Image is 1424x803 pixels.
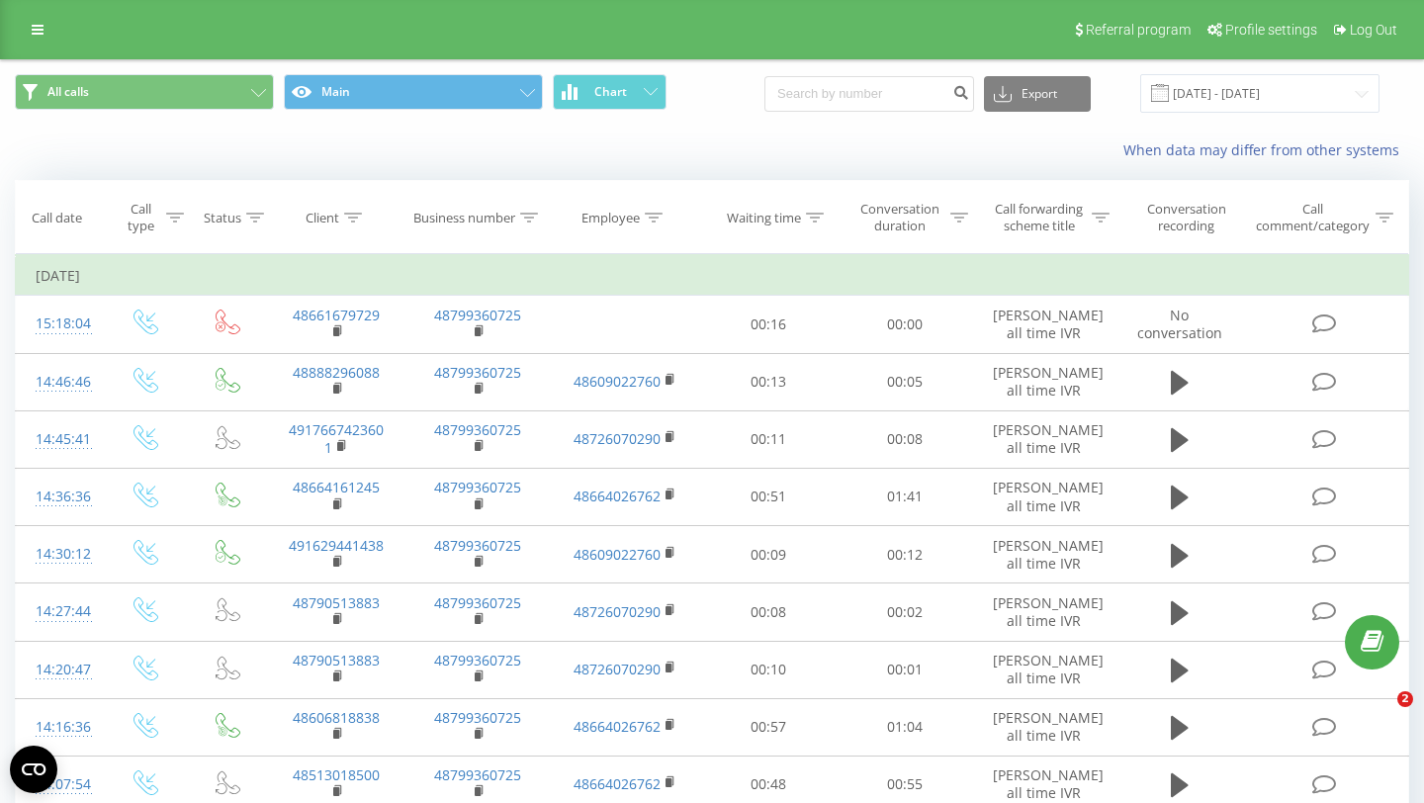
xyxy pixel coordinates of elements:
button: Main [284,74,543,110]
td: 00:51 [701,468,838,525]
div: 14:30:12 [36,535,83,574]
a: 48664026762 [574,717,661,736]
div: 14:46:46 [36,363,83,401]
div: Call comment/category [1255,201,1371,234]
a: 48609022760 [574,545,661,564]
div: Waiting time [727,210,801,226]
div: Employee [581,210,640,226]
span: 2 [1397,691,1413,707]
td: 01:04 [837,698,973,756]
span: Profile settings [1225,22,1317,38]
a: 48664026762 [574,487,661,505]
td: [PERSON_NAME] all time IVR [973,353,1114,410]
a: 48609022760 [574,372,661,391]
a: 48888296088 [293,363,380,382]
div: Conversation recording [1132,201,1240,234]
td: [PERSON_NAME] all time IVR [973,583,1114,641]
td: [PERSON_NAME] all time IVR [973,296,1114,353]
td: 00:00 [837,296,973,353]
td: [PERSON_NAME] all time IVR [973,468,1114,525]
button: Chart [553,74,667,110]
a: 48726070290 [574,660,661,678]
a: 48664161245 [293,478,380,496]
div: 14:16:36 [36,708,83,747]
span: Chart [594,85,627,99]
td: 00:05 [837,353,973,410]
td: [PERSON_NAME] all time IVR [973,410,1114,468]
div: 14:36:36 [36,478,83,516]
a: 48799360725 [434,363,521,382]
button: All calls [15,74,274,110]
a: 48790513883 [293,593,380,612]
a: 48799360725 [434,536,521,555]
td: 00:09 [701,526,838,583]
div: 14:45:41 [36,420,83,459]
button: Open CMP widget [10,746,57,793]
span: All calls [47,84,89,100]
td: 00:08 [701,583,838,641]
td: [PERSON_NAME] all time IVR [973,526,1114,583]
a: 4917667423601 [289,420,384,457]
a: 48799360725 [434,593,521,612]
button: Export [984,76,1091,112]
td: [PERSON_NAME] all time IVR [973,641,1114,698]
a: 48799360725 [434,478,521,496]
a: 48513018500 [293,765,380,784]
a: 491629441438 [289,536,384,555]
span: Log Out [1350,22,1397,38]
a: 48606818838 [293,708,380,727]
iframe: Intercom live chat [1357,691,1404,739]
a: 48799360725 [434,651,521,669]
div: 14:27:44 [36,592,83,631]
td: 00:57 [701,698,838,756]
div: Status [204,210,241,226]
td: 00:16 [701,296,838,353]
a: 48664026762 [574,774,661,793]
td: [DATE] [16,256,1409,296]
a: When data may differ from other systems [1123,140,1409,159]
a: 48726070290 [574,602,661,621]
div: Conversation duration [854,201,945,234]
input: Search by number [764,76,974,112]
a: 48661679729 [293,306,380,324]
a: 48726070290 [574,429,661,448]
div: Business number [413,210,515,226]
div: Client [306,210,339,226]
a: 48799360725 [434,765,521,784]
td: 00:10 [701,641,838,698]
div: 14:20:47 [36,651,83,689]
div: Call date [32,210,82,226]
span: Referral program [1086,22,1191,38]
td: 00:01 [837,641,973,698]
div: Call type [120,201,161,234]
a: 48799360725 [434,306,521,324]
td: 00:08 [837,410,973,468]
td: [PERSON_NAME] all time IVR [973,698,1114,756]
div: 15:18:04 [36,305,83,343]
a: 48799360725 [434,420,521,439]
span: No conversation [1137,306,1222,342]
td: 00:11 [701,410,838,468]
div: Call forwarding scheme title [991,201,1087,234]
td: 00:13 [701,353,838,410]
td: 01:41 [837,468,973,525]
a: 48790513883 [293,651,380,669]
td: 00:02 [837,583,973,641]
a: 48799360725 [434,708,521,727]
td: 00:12 [837,526,973,583]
